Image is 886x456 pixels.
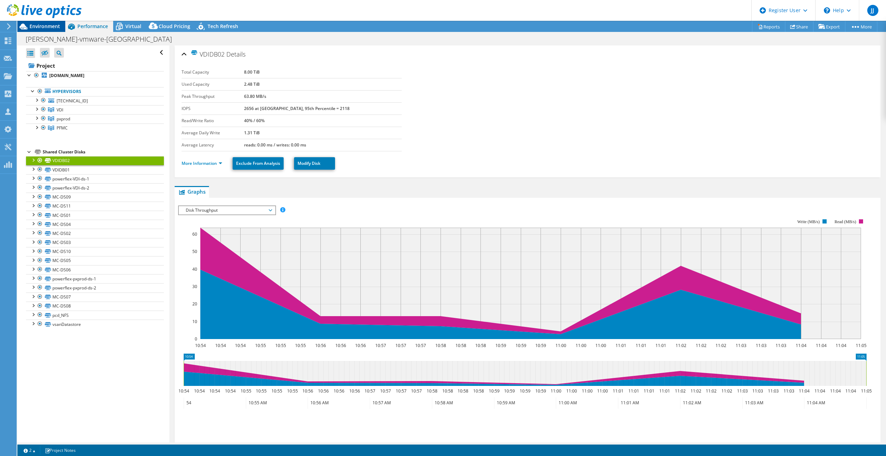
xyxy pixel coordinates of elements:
[799,388,809,394] text: 11:04
[830,388,841,394] text: 11:04
[26,265,164,274] a: MC-DS06
[566,388,577,394] text: 11:00
[178,388,189,394] text: 10:54
[182,81,244,88] label: Used Capacity
[628,388,639,394] text: 11:01
[775,343,786,348] text: 11:03
[215,343,226,348] text: 10:54
[125,23,141,29] span: Virtual
[192,248,197,254] text: 50
[182,142,244,149] label: Average Latency
[659,388,670,394] text: 11:01
[26,105,164,114] a: VDI
[813,21,845,32] a: Export
[182,160,222,166] a: More Information
[861,388,871,394] text: 11:05
[675,388,685,394] text: 11:02
[737,388,747,394] text: 11:03
[192,231,197,237] text: 60
[194,388,204,394] text: 10:54
[504,388,515,394] text: 10:59
[411,388,421,394] text: 10:57
[26,238,164,247] a: MC-DS03
[595,343,606,348] text: 11:00
[395,388,406,394] text: 10:57
[255,343,266,348] text: 10:55
[835,343,846,348] text: 11:04
[244,105,350,111] b: 2656 at [GEOGRAPHIC_DATA], 95th Percentile = 2118
[19,446,40,455] a: 2
[195,343,206,348] text: 10:54
[473,388,484,394] text: 10:58
[244,81,260,87] b: 2.48 TiB
[275,343,286,348] text: 10:55
[26,320,164,329] a: vsanDatastore
[192,319,197,324] text: 10
[535,388,546,394] text: 10:59
[755,343,766,348] text: 11:03
[30,23,60,29] span: Environment
[333,388,344,394] text: 10:56
[26,302,164,311] a: MC-DS08
[845,388,856,394] text: 11:04
[182,105,244,112] label: IOPS
[26,87,164,96] a: Hypervisors
[43,148,164,156] div: Shared Cluster Disks
[26,156,164,165] a: VDIDB02
[57,98,88,104] span: [TECHNICAL_ID]
[244,130,260,136] b: 1.31 TiB
[380,388,391,394] text: 10:57
[535,343,546,348] text: 10:59
[26,193,164,202] a: MC-DS09
[315,343,326,348] text: 10:56
[395,343,406,348] text: 10:57
[26,220,164,229] a: MC-DS04
[235,343,245,348] text: 10:54
[643,388,654,394] text: 11:01
[705,388,716,394] text: 11:02
[442,388,453,394] text: 10:58
[26,293,164,302] a: MC-DS07
[233,157,284,170] a: Exclude From Analysis
[814,388,825,394] text: 11:04
[426,388,437,394] text: 10:58
[57,107,63,113] span: VDI
[597,388,608,394] text: 11:00
[355,343,366,348] text: 10:56
[26,124,164,133] a: PFMC
[256,388,266,394] text: 10:55
[26,71,164,80] a: [DOMAIN_NAME]
[208,23,238,29] span: Tech Refresh
[182,93,244,100] label: Peak Throughput
[335,343,346,348] text: 10:56
[26,247,164,256] a: MC-DS10
[57,125,68,131] span: PFMC
[797,219,820,224] text: Write (MB/s)
[457,388,468,394] text: 10:58
[695,343,706,348] text: 11:02
[191,50,225,58] span: VDIDB02
[240,388,251,394] text: 10:55
[192,284,197,289] text: 30
[225,388,235,394] text: 10:54
[519,388,530,394] text: 10:59
[244,118,265,124] b: 40% / 60%
[159,23,190,29] span: Cloud Pricing
[816,343,826,348] text: 11:04
[375,343,386,348] text: 10:57
[26,211,164,220] a: MC-DS01
[318,388,328,394] text: 10:56
[26,274,164,283] a: powerflex-pxprod-ds-1
[226,50,245,58] span: Details
[349,388,360,394] text: 10:56
[475,343,486,348] text: 10:58
[615,343,626,348] text: 11:01
[455,343,466,348] text: 10:58
[40,446,81,455] a: Project Notes
[488,388,499,394] text: 10:59
[26,114,164,123] a: pxprod
[49,73,84,78] b: [DOMAIN_NAME]
[295,343,306,348] text: 10:55
[835,219,856,224] text: Read (MB/s)
[23,35,183,43] h1: [PERSON_NAME]-vmware-[GEOGRAPHIC_DATA]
